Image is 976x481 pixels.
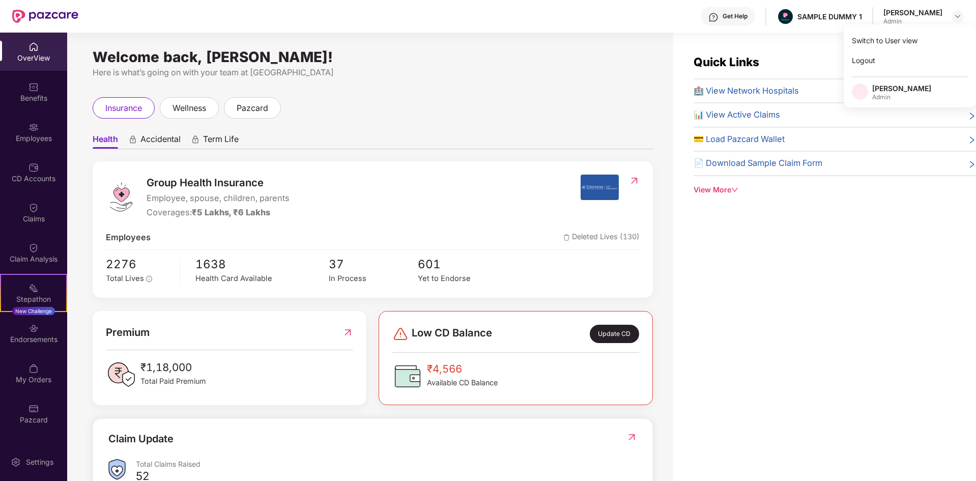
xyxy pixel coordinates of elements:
img: deleteIcon [563,234,570,241]
span: Employees [106,231,151,244]
span: Total Lives [106,274,144,283]
span: 601 [418,255,507,273]
img: svg+xml;base64,PHN2ZyBpZD0iQ0RfQWNjb3VudHMiIGRhdGEtbmFtZT0iQ0QgQWNjb3VudHMiIHhtbG5zPSJodHRwOi8vd3... [28,162,39,173]
span: Premium [106,324,150,341]
img: svg+xml;base64,PHN2ZyBpZD0iTXlfT3JkZXJzIiBkYXRhLW5hbWU9Ik15IE9yZGVycyIgeG1sbnM9Imh0dHA6Ly93d3cudz... [28,363,39,374]
img: ClaimsSummaryIcon [108,459,126,480]
span: pazcard [237,102,268,115]
img: RedirectIcon [626,432,637,442]
span: right [968,159,976,170]
div: Welcome back, [PERSON_NAME]! [93,53,653,61]
div: Logout [844,50,976,70]
span: Group Health Insurance [147,175,290,191]
img: svg+xml;base64,PHN2ZyBpZD0iU2V0dGluZy0yMHgyMCIgeG1sbnM9Imh0dHA6Ly93d3cudzMub3JnLzIwMDAvc3ZnIiB3aW... [11,457,21,467]
img: svg+xml;base64,PHN2ZyBpZD0iSGVscC0zMngzMiIgeG1sbnM9Imh0dHA6Ly93d3cudzMub3JnLzIwMDAvc3ZnIiB3aWR0aD... [708,12,719,22]
div: In Process [329,273,418,285]
img: CDBalanceIcon [392,361,423,391]
span: 🏥 View Network Hospitals [694,84,799,98]
div: Total Claims Raised [136,459,637,469]
span: Deleted Lives (130) [563,231,640,244]
span: right [968,135,976,146]
div: Settings [23,457,56,467]
div: Claim Update [108,431,174,447]
div: [PERSON_NAME] [872,83,931,93]
span: down [731,186,738,193]
span: insurance [105,102,142,115]
img: RedirectIcon [342,324,353,341]
div: Admin [872,93,931,101]
img: svg+xml;base64,PHN2ZyBpZD0iRW1wbG95ZWVzIiB4bWxucz0iaHR0cDovL3d3dy53My5vcmcvMjAwMC9zdmciIHdpZHRoPS... [28,122,39,132]
div: [PERSON_NAME] [883,8,942,17]
span: ₹1,18,000 [140,359,206,376]
img: Pazcare_Alternative_logo-01-01.png [778,9,793,24]
span: Available CD Balance [427,377,498,388]
div: Health Card Available [195,273,329,285]
span: Employee, spouse, children, parents [147,192,290,205]
div: Stepathon [1,294,66,304]
div: Here is what’s going on with your team at [GEOGRAPHIC_DATA] [93,66,653,79]
div: Yet to Endorse [418,273,507,285]
span: Accidental [140,134,181,149]
span: 37 [329,255,418,273]
img: RedirectIcon [629,176,640,186]
div: View More [694,184,976,195]
div: Admin [883,17,942,25]
img: insurerIcon [581,175,619,200]
span: ₹5 Lakhs, ₹6 Lakhs [192,207,270,217]
div: Update CD [590,325,639,343]
div: SAMPLE DUMMY 1 [797,12,862,21]
div: animation [128,135,137,144]
div: Get Help [723,12,748,20]
span: Term Life [203,134,239,149]
div: Coverages: [147,206,290,219]
span: wellness [173,102,206,115]
span: Low CD Balance [412,325,492,343]
img: svg+xml;base64,PHN2ZyBpZD0iQ2xhaW0iIHhtbG5zPSJodHRwOi8vd3d3LnczLm9yZy8yMDAwL3N2ZyIgd2lkdGg9IjIwIi... [28,243,39,253]
img: logo [106,182,136,212]
span: 📄 Download Sample Claim Form [694,157,822,170]
img: PaidPremiumIcon [106,359,136,390]
span: Health [93,134,118,149]
span: 📊 View Active Claims [694,108,780,122]
img: svg+xml;base64,PHN2ZyBpZD0iRW5kb3JzZW1lbnRzIiB4bWxucz0iaHR0cDovL3d3dy53My5vcmcvMjAwMC9zdmciIHdpZH... [28,323,39,333]
span: Total Paid Premium [140,376,206,387]
span: info-circle [146,276,152,282]
div: New Challenge [12,307,55,315]
span: 1638 [195,255,329,273]
img: svg+xml;base64,PHN2ZyBpZD0iSG9tZSIgeG1sbnM9Imh0dHA6Ly93d3cudzMub3JnLzIwMDAvc3ZnIiB3aWR0aD0iMjAiIG... [28,42,39,52]
img: svg+xml;base64,PHN2ZyBpZD0iRGFuZ2VyLTMyeDMyIiB4bWxucz0iaHR0cDovL3d3dy53My5vcmcvMjAwMC9zdmciIHdpZH... [392,326,409,342]
div: animation [191,135,200,144]
div: Switch to User view [844,31,976,50]
img: svg+xml;base64,PHN2ZyBpZD0iRHJvcGRvd24tMzJ4MzIiIHhtbG5zPSJodHRwOi8vd3d3LnczLm9yZy8yMDAwL3N2ZyIgd2... [954,12,962,20]
img: New Pazcare Logo [12,10,78,23]
span: right [968,110,976,122]
img: svg+xml;base64,PHN2ZyBpZD0iQ2xhaW0iIHhtbG5zPSJodHRwOi8vd3d3LnczLm9yZy8yMDAwL3N2ZyIgd2lkdGg9IjIwIi... [28,203,39,213]
img: svg+xml;base64,PHN2ZyB4bWxucz0iaHR0cDovL3d3dy53My5vcmcvMjAwMC9zdmciIHdpZHRoPSIyMSIgaGVpZ2h0PSIyMC... [28,283,39,293]
img: svg+xml;base64,PHN2ZyBpZD0iQmVuZWZpdHMiIHhtbG5zPSJodHRwOi8vd3d3LnczLm9yZy8yMDAwL3N2ZyIgd2lkdGg9Ij... [28,82,39,92]
span: ₹4,566 [427,361,498,377]
span: Quick Links [694,55,759,69]
span: 💳 Load Pazcard Wallet [694,133,785,146]
span: 2276 [106,255,173,273]
img: svg+xml;base64,PHN2ZyBpZD0iUGF6Y2FyZCIgeG1sbnM9Imh0dHA6Ly93d3cudzMub3JnLzIwMDAvc3ZnIiB3aWR0aD0iMj... [28,404,39,414]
